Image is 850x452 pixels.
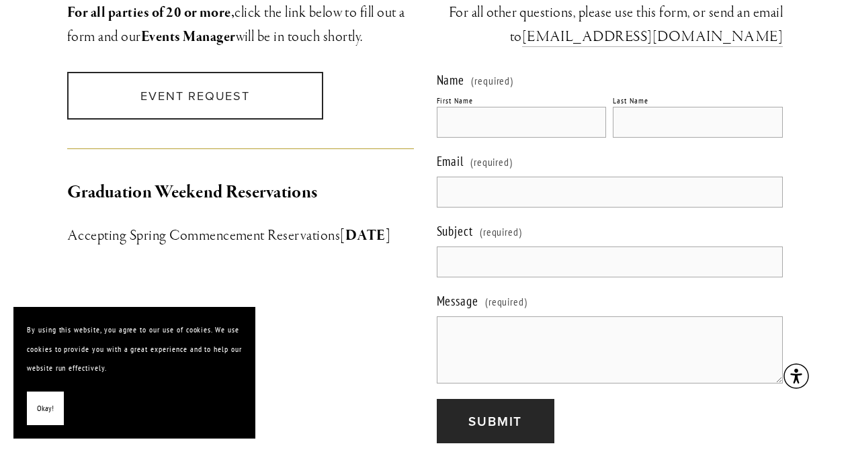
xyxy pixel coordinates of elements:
[141,28,236,46] strong: Events Manager
[340,226,390,245] strong: [DATE]
[67,3,235,22] strong: For all parties of 20 or more,
[522,28,783,47] a: [EMAIL_ADDRESS][DOMAIN_NAME]
[485,289,528,314] span: (required)
[437,72,465,88] span: Name
[471,75,514,86] span: (required)
[613,95,648,105] div: Last Name
[437,1,783,49] h3: ​For all other questions, please use this form, or send an email to
[437,223,474,239] span: Subject
[67,1,414,49] h3: click the link below to fill out a form and our will be in touch shortly.
[437,293,479,309] span: Message
[27,320,242,378] p: By using this website, you agree to our use of cookies. We use cookies to provide you with a grea...
[437,399,554,444] button: SubmitSubmit
[437,153,464,169] span: Email
[67,224,414,248] h3: Accepting Spring Commencement Reservations
[37,399,54,418] span: Okay!
[480,220,523,244] span: (required)
[470,150,513,174] span: (required)
[67,179,414,207] h2: Graduation Weekend Reservations
[468,412,522,431] span: Submit
[437,95,474,105] div: First Name
[27,392,64,426] button: Okay!
[13,307,255,439] section: Cookie banner
[67,72,323,120] a: Event Request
